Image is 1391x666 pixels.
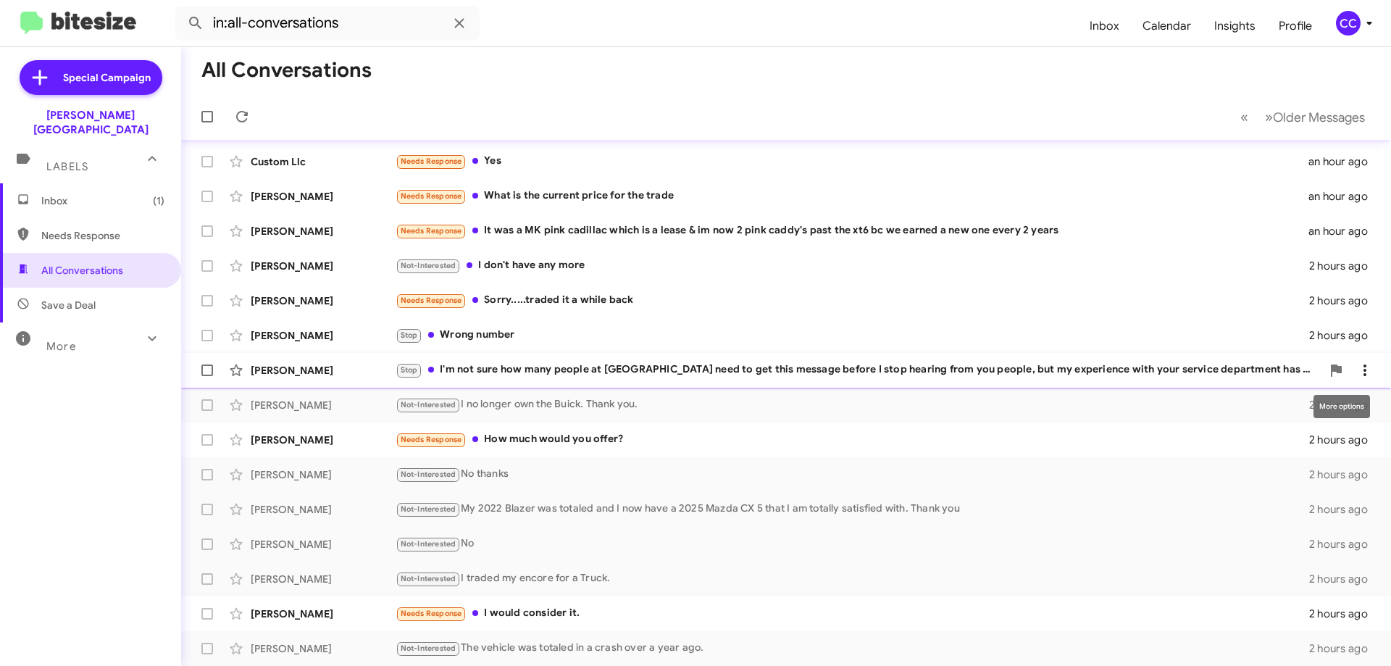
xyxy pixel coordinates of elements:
div: Sorry.....traded it a while back [396,292,1309,309]
div: [PERSON_NAME] [251,572,396,586]
div: 2 hours ago [1309,467,1379,482]
span: Special Campaign [63,70,151,85]
span: Needs Response [401,226,462,236]
button: Previous [1232,102,1257,132]
div: 2 hours ago [1309,328,1379,343]
div: [PERSON_NAME] [251,641,396,656]
div: 2 hours ago [1309,259,1379,273]
div: I don't have any more [396,257,1309,274]
div: an hour ago [1308,189,1379,204]
div: I traded my encore for a Truck. [396,570,1309,587]
div: [PERSON_NAME] [251,259,396,273]
span: Needs Response [401,296,462,305]
span: Not-Interested [401,470,456,479]
div: [PERSON_NAME] [251,363,396,378]
input: Search [175,6,480,41]
span: (1) [153,193,164,208]
div: No thanks [396,466,1309,483]
div: an hour ago [1308,224,1379,238]
div: 2 hours ago [1309,641,1379,656]
span: More [46,340,76,353]
div: 2 hours ago [1309,607,1379,621]
div: [PERSON_NAME] [251,537,396,551]
div: I'm not sure how many people at [GEOGRAPHIC_DATA] need to get this message before I stop hearing ... [396,362,1321,378]
div: CC [1336,11,1361,36]
div: Yes [396,153,1308,170]
div: 2 hours ago [1309,294,1379,308]
div: an hour ago [1308,154,1379,169]
span: « [1240,108,1248,126]
div: Wrong number [396,327,1309,344]
a: Profile [1267,5,1324,47]
div: I no longer own the Buick. Thank you. [396,396,1309,413]
span: Stop [401,365,418,375]
div: I would consider it. [396,605,1309,622]
a: Inbox [1078,5,1131,47]
button: Next [1256,102,1374,132]
div: [PERSON_NAME] [251,398,396,412]
div: My 2022 Blazer was totaled and I now have a 2025 Mazda CX 5 that I am totally satisfied with. Tha... [396,501,1309,517]
a: Calendar [1131,5,1203,47]
div: Custom Llc [251,154,396,169]
div: What is the current price for the trade [396,188,1308,204]
div: [PERSON_NAME] [251,607,396,621]
nav: Page navigation example [1232,102,1374,132]
div: [PERSON_NAME] [251,433,396,447]
span: Not-Interested [401,574,456,583]
span: Needs Response [401,157,462,166]
div: [PERSON_NAME] [251,294,396,308]
div: The vehicle was totaled in a crash over a year ago. [396,640,1309,657]
h1: All Conversations [201,59,372,82]
span: Older Messages [1273,109,1365,125]
div: No [396,536,1309,552]
span: Inbox [41,193,164,208]
div: [PERSON_NAME] [251,467,396,482]
span: » [1265,108,1273,126]
div: 2 hours ago [1309,572,1379,586]
div: 2 hours ago [1309,537,1379,551]
a: Special Campaign [20,60,162,95]
a: Insights [1203,5,1267,47]
span: All Conversations [41,263,123,278]
span: Needs Response [401,435,462,444]
div: [PERSON_NAME] [251,328,396,343]
div: How much would you offer? [396,431,1309,448]
span: Not-Interested [401,400,456,409]
span: Needs Response [401,191,462,201]
div: More options [1313,395,1370,418]
span: Not-Interested [401,504,456,514]
div: 2 hours ago [1309,433,1379,447]
span: Not-Interested [401,261,456,270]
button: CC [1324,11,1375,36]
span: Needs Response [41,228,164,243]
div: 2 hours ago [1309,502,1379,517]
div: It was a MK pink cadillac which is a lease & im now 2 pink caddy's past the xt6 bc we earned a ne... [396,222,1308,239]
span: Not-Interested [401,539,456,549]
span: Labels [46,160,88,173]
div: [PERSON_NAME] [251,189,396,204]
span: Not-Interested [401,644,456,653]
div: [PERSON_NAME] [251,224,396,238]
div: [PERSON_NAME] [251,502,396,517]
span: Save a Deal [41,298,96,312]
span: Needs Response [401,609,462,618]
span: Stop [401,330,418,340]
